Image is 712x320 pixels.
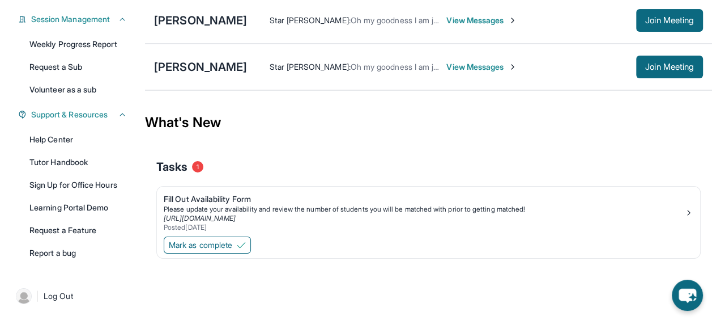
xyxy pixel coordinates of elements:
div: [PERSON_NAME] [154,59,247,75]
a: Request a Sub [23,57,134,77]
span: Join Meeting [645,64,694,70]
span: Star [PERSON_NAME] : [270,62,350,71]
button: Mark as complete [164,237,251,254]
img: Chevron-Right [508,62,517,71]
span: Join Meeting [645,17,694,24]
span: View Messages [446,15,517,26]
div: Please update your availability and review the number of students you will be matched with prior ... [164,205,684,214]
a: Report a bug [23,243,134,263]
span: Support & Resources [31,109,108,120]
img: Chevron-Right [508,16,517,25]
a: |Log Out [11,284,134,309]
button: chat-button [672,280,703,311]
div: Fill Out Availability Form [164,193,684,205]
div: What's New [145,98,712,148]
button: Join Meeting [636,9,703,32]
span: Tasks [156,159,187,175]
span: View Messages [446,61,517,73]
a: Fill Out Availability FormPlease update your availability and review the number of students you w... [157,187,700,234]
div: [PERSON_NAME] [154,12,247,28]
img: user-img [16,288,32,304]
div: Posted [DATE] [164,223,684,232]
a: Request a Feature [23,220,134,241]
img: Mark as complete [237,241,246,250]
a: Sign Up for Office Hours [23,175,134,195]
button: Join Meeting [636,56,703,78]
a: Volunteer as a sub [23,79,134,100]
span: 1 [192,161,203,172]
span: | [36,289,39,303]
span: Star [PERSON_NAME] : [270,15,350,25]
a: Learning Portal Demo [23,197,134,218]
button: Session Management [27,14,127,25]
span: Mark as complete [169,239,232,251]
button: Support & Resources [27,109,127,120]
a: Help Center [23,129,134,150]
a: [URL][DOMAIN_NAME] [164,214,236,222]
a: Weekly Progress Report [23,34,134,54]
span: Log Out [44,290,73,302]
span: Session Management [31,14,110,25]
a: Tutor Handbook [23,152,134,172]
